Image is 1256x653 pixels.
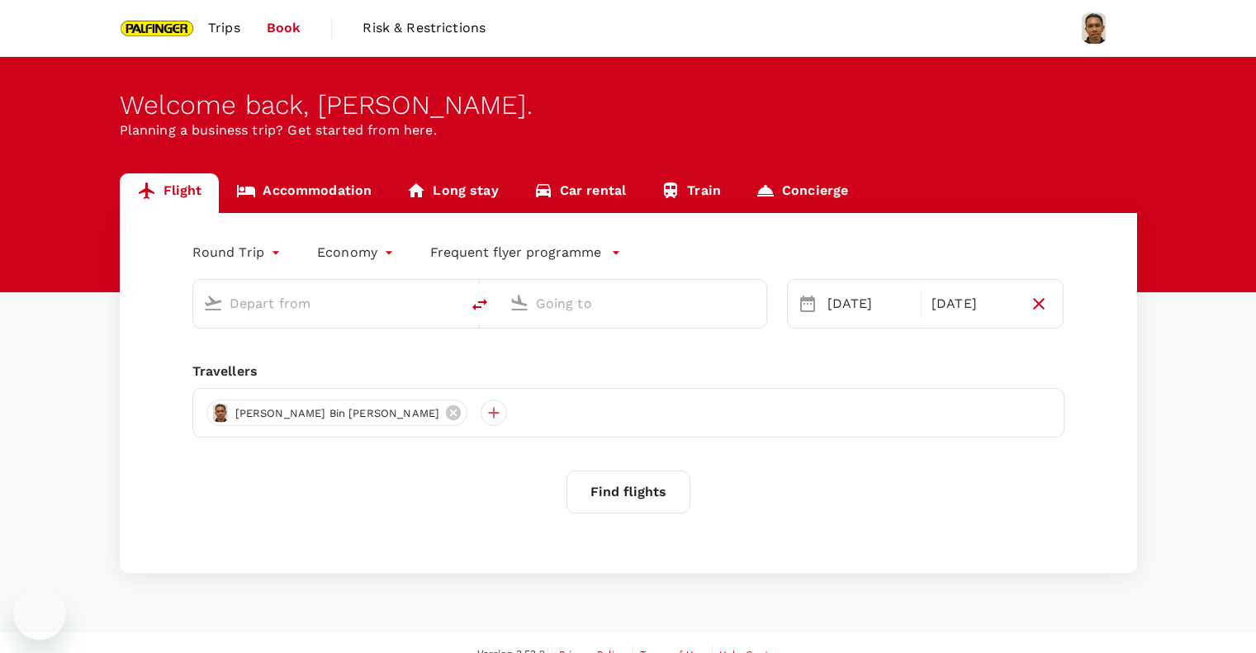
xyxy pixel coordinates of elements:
[120,90,1137,121] div: Welcome back , [PERSON_NAME] .
[219,173,389,213] a: Accommodation
[430,243,601,263] p: Frequent flyer programme
[120,10,196,46] img: Palfinger Asia Pacific Pte Ltd
[120,173,220,213] a: Flight
[448,301,452,305] button: Open
[363,18,486,38] span: Risk & Restrictions
[536,291,732,316] input: Going to
[230,291,425,316] input: Depart from
[267,18,301,38] span: Book
[389,173,515,213] a: Long stay
[738,173,865,213] a: Concierge
[755,301,758,305] button: Open
[460,285,500,324] button: delete
[430,243,621,263] button: Frequent flyer programme
[925,287,1021,320] div: [DATE]
[120,121,1137,140] p: Planning a business trip? Get started from here.
[208,18,240,38] span: Trips
[317,239,397,266] div: Economy
[192,362,1064,381] div: Travellers
[821,287,917,320] div: [DATE]
[225,405,450,422] span: [PERSON_NAME] Bin [PERSON_NAME]
[1078,12,1111,45] img: Muhammad Fauzi Bin Ali Akbar
[211,403,230,423] img: avatar-6654046f5d07b.png
[13,587,66,640] iframe: Button to launch messaging window
[206,400,468,426] div: [PERSON_NAME] Bin [PERSON_NAME]
[516,173,644,213] a: Car rental
[566,471,690,513] button: Find flights
[192,239,285,266] div: Round Trip
[643,173,738,213] a: Train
